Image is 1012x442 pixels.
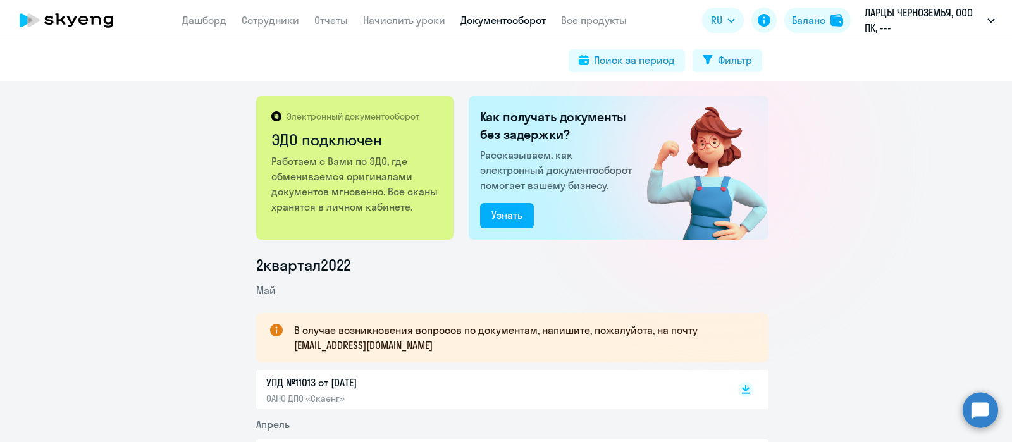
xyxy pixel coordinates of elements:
[294,322,746,353] p: В случае возникновения вопросов по документам, напишите, пожалуйста, на почту [EMAIL_ADDRESS][DOM...
[693,49,762,72] button: Фильтр
[711,13,722,28] span: RU
[242,14,299,27] a: Сотрудники
[480,147,637,193] p: Рассказываем, как электронный документооборот помогает вашему бизнесу.
[271,130,440,150] h2: ЭДО подключен
[594,52,675,68] div: Поиск за период
[271,154,440,214] p: Работаем с Вами по ЭДО, где обмениваемся оригиналами документов мгновенно. Все сканы хранятся в л...
[626,96,768,240] img: connected
[491,207,522,223] div: Узнать
[266,375,712,404] a: УПД №11013 от [DATE]ОАНО ДПО «Скаенг»
[784,8,851,33] button: Балансbalance
[256,284,276,297] span: Май
[363,14,445,27] a: Начислить уроки
[266,375,532,390] p: УПД №11013 от [DATE]
[256,418,290,431] span: Апрель
[314,14,348,27] a: Отчеты
[569,49,685,72] button: Поиск за период
[182,14,226,27] a: Дашборд
[858,5,1001,35] button: ЛАРЦЫ ЧЕРНОЗЕМЬЯ, ООО ПК, ---
[480,108,637,144] h2: Как получать документы без задержки?
[830,14,843,27] img: balance
[460,14,546,27] a: Документооборот
[702,8,744,33] button: RU
[266,393,532,404] p: ОАНО ДПО «Скаенг»
[792,13,825,28] div: Баланс
[561,14,627,27] a: Все продукты
[480,203,534,228] button: Узнать
[256,255,768,275] li: 2 квартал 2022
[287,111,419,122] p: Электронный документооборот
[865,5,982,35] p: ЛАРЦЫ ЧЕРНОЗЕМЬЯ, ООО ПК, ---
[718,52,752,68] div: Фильтр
